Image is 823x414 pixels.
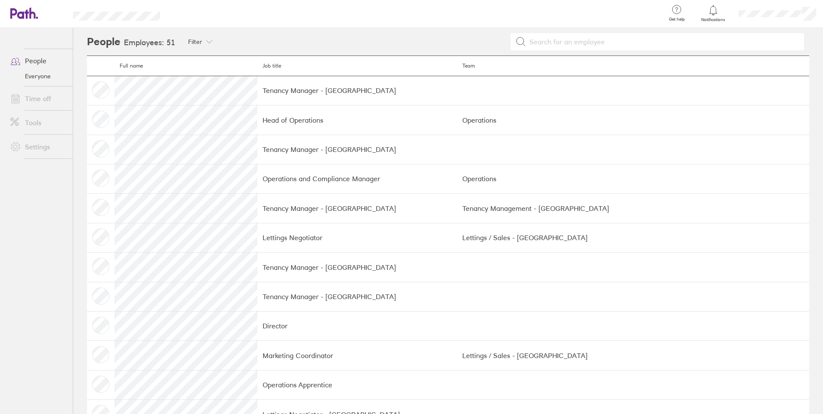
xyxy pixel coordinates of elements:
td: Lettings / Sales - [GEOGRAPHIC_DATA] [457,223,809,252]
td: Tenancy Manager - [GEOGRAPHIC_DATA] [257,282,457,311]
td: Operations [457,105,809,135]
a: Time off [3,90,73,107]
h3: Employees: 51 [124,38,175,47]
td: Lettings / Sales - [GEOGRAPHIC_DATA] [457,341,809,370]
td: Tenancy Manager - [GEOGRAPHIC_DATA] [257,76,457,105]
td: Tenancy Management - [GEOGRAPHIC_DATA] [457,194,809,223]
td: Director [257,311,457,340]
th: Team [457,56,809,76]
td: Operations Apprentice [257,370,457,399]
h2: People [87,28,121,56]
span: Notifications [699,17,727,22]
input: Search for an employee [526,34,799,50]
span: Filter [188,38,202,45]
a: Settings [3,138,73,155]
td: Tenancy Manager - [GEOGRAPHIC_DATA] [257,194,457,223]
td: Operations [457,164,809,193]
td: Operations and Compliance Manager [257,164,457,193]
th: Job title [257,56,457,76]
a: Tools [3,114,73,131]
td: Tenancy Manager - [GEOGRAPHIC_DATA] [257,135,457,164]
a: Everyone [3,69,73,83]
a: Notifications [699,4,727,22]
a: People [3,52,73,69]
td: Marketing Coordinator [257,341,457,370]
span: Get help [663,17,691,22]
td: Tenancy Manager - [GEOGRAPHIC_DATA] [257,253,457,282]
td: Lettings Negotiator [257,223,457,252]
th: Full name [114,56,257,76]
td: Head of Operations [257,105,457,135]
